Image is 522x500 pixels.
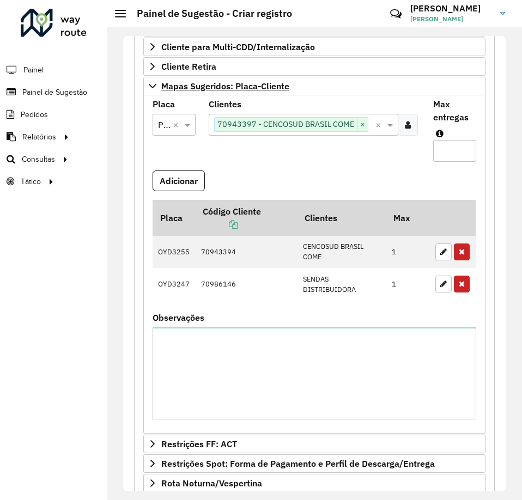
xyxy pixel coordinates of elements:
td: OYD3255 [153,236,196,268]
span: Mapas Sugeridos: Placa-Cliente [161,82,289,90]
span: Pedidos [21,109,48,120]
span: Relatórios [22,131,56,143]
span: Cliente para Multi-CDD/Internalização [161,42,315,51]
a: Restrições FF: ACT [143,435,485,453]
a: Contato Rápido [384,2,408,26]
label: Clientes [209,97,241,111]
span: × [357,118,368,131]
td: OYD3247 [153,268,196,300]
a: Mapas Sugeridos: Placa-Cliente [143,77,485,95]
button: Adicionar [153,170,205,191]
td: SENDAS DISTRIBUIDORA [297,268,386,300]
td: CENCOSUD BRASIL COME [297,236,386,268]
th: Código Cliente [196,200,298,236]
td: 70986146 [196,268,298,300]
span: Restrições Spot: Forma de Pagamento e Perfil de Descarga/Entrega [161,459,435,468]
span: Clear all [375,118,385,131]
a: Restrições Spot: Forma de Pagamento e Perfil de Descarga/Entrega [143,454,485,473]
span: Consultas [22,154,55,165]
h2: Painel de Sugestão - Criar registro [126,8,292,20]
span: Restrições FF: ACT [161,440,237,448]
h3: [PERSON_NAME] [410,3,492,14]
span: Painel [23,64,44,76]
label: Observações [153,311,204,324]
td: 70943394 [196,236,298,268]
td: 1 [386,268,430,300]
th: Max [386,200,430,236]
div: Mapas Sugeridos: Placa-Cliente [143,95,485,434]
span: Cliente Retira [161,62,216,71]
em: Máximo de clientes que serão colocados na mesma rota com os clientes informados [436,129,444,138]
span: Tático [21,176,41,187]
a: Copiar [203,219,238,230]
label: Max entregas [433,97,476,124]
a: Cliente Retira [143,57,485,76]
td: 1 [386,236,430,268]
label: Placa [153,97,175,111]
span: Painel de Sugestão [22,87,87,98]
span: 70943397 - CENCOSUD BRASIL COME [215,118,357,131]
span: Clear all [173,118,182,131]
a: Cliente para Multi-CDD/Internalização [143,38,485,56]
th: Placa [153,200,196,236]
span: Rota Noturna/Vespertina [161,479,262,487]
a: Rota Noturna/Vespertina [143,474,485,492]
th: Clientes [297,200,386,236]
span: [PERSON_NAME] [410,14,492,24]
